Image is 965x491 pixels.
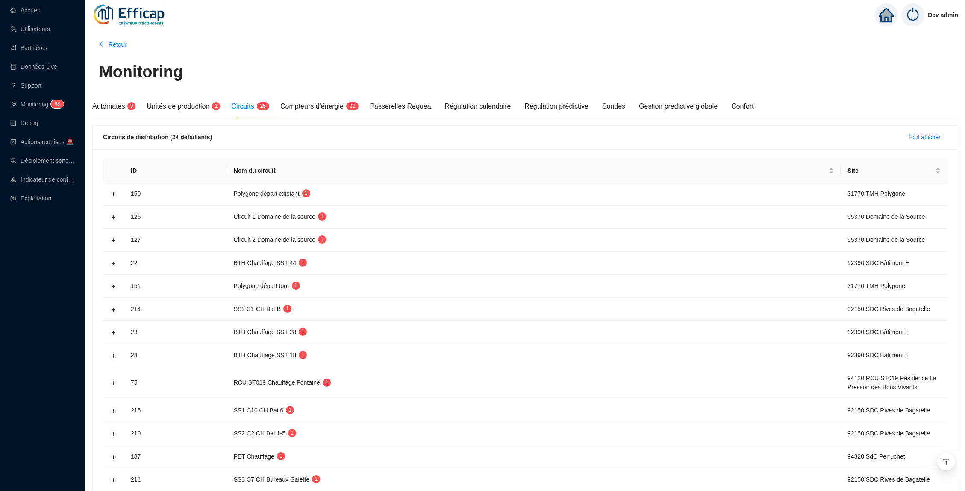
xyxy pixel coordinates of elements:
td: 22 [124,252,227,275]
span: 6 [54,101,57,107]
span: Automates [92,103,125,110]
span: vertical-align-top [942,458,950,466]
span: 9 [130,103,133,109]
sup: 1 [299,351,307,359]
div: Régulation prédictive [524,101,588,112]
span: Polygone départ existant [234,190,300,197]
span: 3 [350,103,353,109]
sup: 33 [346,102,359,110]
td: 150 [124,182,227,206]
span: SS1 C10 CH Bat 6 [234,407,284,414]
sup: 1 [318,235,326,244]
sup: 9 [127,102,135,110]
button: Développer la ligne [110,453,117,460]
span: check-square [10,139,16,145]
sup: 68 [51,100,63,108]
span: 1 [301,329,304,335]
span: 92390 SDC Bâtiment H [847,259,910,266]
a: codeDebug [10,120,38,126]
span: 92150 SDC Rives de Bagatelle [847,306,930,312]
span: 94120 RCU ST019 Résidence Le Pressoir des Bons Vivants [847,375,936,391]
span: SS2 C1 CH Bat B [234,306,281,312]
span: Circuit 2 Domaine de la source [234,236,315,243]
span: 1 [301,259,304,265]
span: 1 [321,213,324,219]
sup: 25 [257,102,269,110]
a: slidersExploitation [10,195,51,202]
a: questionSupport [10,82,41,89]
sup: 1 [299,328,307,336]
sup: 1 [318,212,326,221]
td: 127 [124,229,227,252]
a: notificationBannières [10,44,47,51]
span: BTH Chauffage SST 44 [234,259,297,266]
span: Polygone départ tour [234,282,289,289]
span: Circuits de distribution (24 défaillants) [103,134,212,141]
span: 31770 TMH Polygone [847,282,905,289]
sup: 1 [286,406,294,414]
button: Développer la ligne [110,283,117,290]
a: monitorMonitoring68 [10,101,61,108]
td: 214 [124,298,227,321]
button: Développer la ligne [110,214,117,221]
span: 1 [291,430,294,436]
div: Sondes [602,101,625,112]
span: 1 [325,379,328,385]
span: 95370 Domaine de la Source [847,213,925,220]
td: 187 [124,445,227,468]
span: 92150 SDC Rives de Bagatelle [847,476,930,483]
span: 92150 SDC Rives de Bagatelle [847,407,930,414]
h1: Monitoring [99,62,183,82]
button: Développer la ligne [110,352,117,359]
span: 1 [294,282,297,288]
span: 1 [279,453,282,459]
sup: 1 [288,429,296,437]
button: Développer la ligne [110,306,117,313]
td: 23 [124,321,227,344]
span: 3 [353,103,356,109]
span: 92390 SDC Bâtiment H [847,329,910,335]
span: Unités de production [147,103,209,110]
span: 92150 SDC Rives de Bagatelle [847,430,930,437]
button: Développer la ligne [110,237,117,244]
span: SS3 C7 CH Bureaux Galette [234,476,309,483]
span: 1 [301,352,304,358]
span: SS2 C2 CH Bat 1-5 [234,430,285,437]
span: home [879,7,894,23]
span: Tout afficher [908,133,941,142]
span: BTH Chauffage SST 28 [234,329,297,335]
button: Développer la ligne [110,260,117,267]
span: Nom du circuit [234,166,827,175]
span: 31770 TMH Polygone [847,190,905,197]
span: Circuits [231,103,254,110]
sup: 1 [212,102,220,110]
span: 92390 SDC Bâtiment H [847,352,910,359]
sup: 1 [283,305,291,313]
span: Retour [109,40,127,49]
span: 94320 SdC Perruchet [847,453,905,460]
button: Développer la ligne [110,329,117,336]
a: databaseDonnées Live [10,63,57,70]
th: ID [124,159,227,182]
button: Développer la ligne [110,476,117,483]
td: 126 [124,206,227,229]
button: Retour [92,38,133,51]
sup: 1 [312,475,320,483]
div: Gestion predictive globale [639,101,718,112]
div: Régulation calendaire [445,101,511,112]
span: Dev admin [928,1,958,29]
button: Tout afficher [901,130,947,144]
sup: 1 [299,259,307,267]
span: 1 [305,190,308,196]
span: Compteurs d'énergie [280,103,344,110]
sup: 1 [323,379,331,387]
td: 75 [124,367,227,399]
a: clusterDéploiement sondes [10,157,75,164]
td: 215 [124,399,227,422]
span: Circuit 1 Domaine de la source [234,213,315,220]
span: Site [847,166,934,175]
sup: 1 [292,282,300,290]
span: 8 [57,101,60,107]
span: 1 [215,103,218,109]
span: 95370 Domaine de la Source [847,236,925,243]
